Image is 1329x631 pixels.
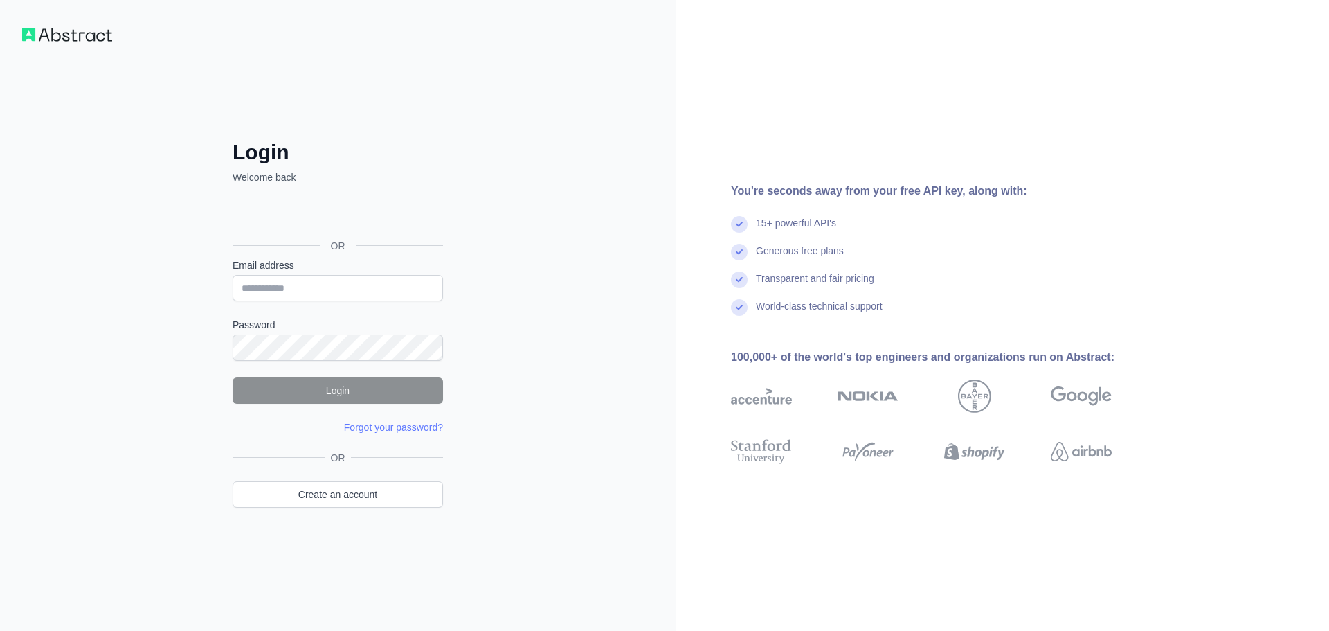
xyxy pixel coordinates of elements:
img: Workflow [22,28,112,42]
div: 15+ powerful API's [756,216,836,244]
p: Welcome back [233,170,443,184]
div: You're seconds away from your free API key, along with: [731,183,1156,199]
div: 100,000+ of the world's top engineers and organizations run on Abstract: [731,349,1156,366]
a: Create an account [233,481,443,508]
span: OR [320,239,356,253]
img: airbnb [1051,436,1112,467]
img: check mark [731,244,748,260]
div: World-class technical support [756,299,883,327]
img: stanford university [731,436,792,467]
img: shopify [944,436,1005,467]
div: Generous free plans [756,244,844,272]
a: Forgot your password? [344,422,443,433]
button: Login [233,377,443,404]
div: Transparent and fair pricing [756,272,874,299]
img: nokia [838,380,898,413]
img: google [1051,380,1112,413]
img: check mark [731,272,748,288]
img: payoneer [838,436,898,467]
img: check mark [731,216,748,233]
img: check mark [731,299,748,316]
label: Email address [233,258,443,272]
img: accenture [731,380,792,413]
h2: Login [233,140,443,165]
iframe: Sign in with Google Button [226,199,447,230]
span: OR [325,451,351,465]
img: bayer [958,380,991,413]
label: Password [233,318,443,332]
